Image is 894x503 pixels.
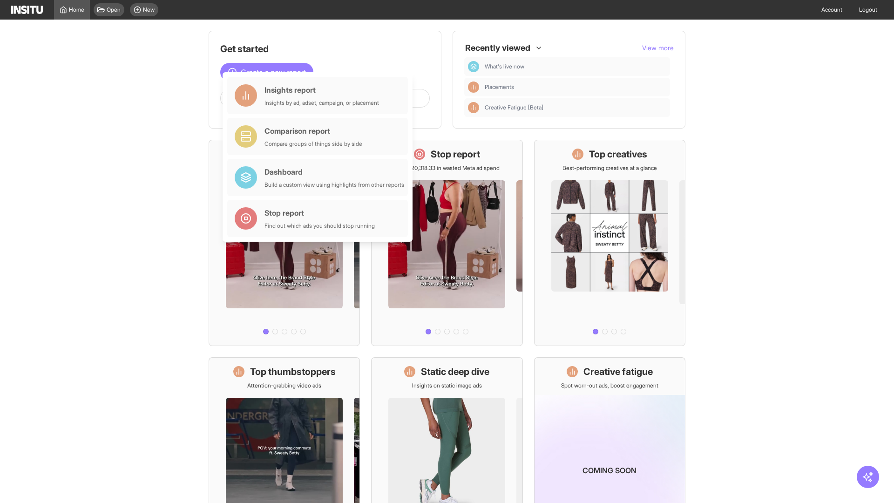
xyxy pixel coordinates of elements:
h1: Get started [220,42,430,55]
span: Create a new report [241,67,306,78]
div: Insights report [264,84,379,95]
div: Insights [468,82,479,93]
h1: Static deep dive [421,365,489,378]
img: Logo [11,6,43,14]
span: New [143,6,155,14]
span: Placements [485,83,514,91]
div: Dashboard [468,61,479,72]
span: What's live now [485,63,524,70]
div: Compare groups of things side by side [264,140,362,148]
a: Top creativesBest-performing creatives at a glance [534,140,685,346]
div: Insights [468,102,479,113]
div: Stop report [264,207,375,218]
span: What's live now [485,63,666,70]
span: Home [69,6,84,14]
span: View more [642,44,674,52]
h1: Top thumbstoppers [250,365,336,378]
p: Save £20,318.33 in wasted Meta ad spend [394,164,500,172]
span: Open [107,6,121,14]
div: Insights by ad, adset, campaign, or placement [264,99,379,107]
p: Best-performing creatives at a glance [562,164,657,172]
div: Build a custom view using highlights from other reports [264,181,404,189]
h1: Top creatives [589,148,647,161]
span: Creative Fatigue [Beta] [485,104,543,111]
h1: Stop report [431,148,480,161]
p: Attention-grabbing video ads [247,382,321,389]
button: View more [642,43,674,53]
div: Dashboard [264,166,404,177]
a: Stop reportSave £20,318.33 in wasted Meta ad spend [371,140,522,346]
span: Creative Fatigue [Beta] [485,104,666,111]
p: Insights on static image ads [412,382,482,389]
div: Find out which ads you should stop running [264,222,375,230]
span: Placements [485,83,666,91]
a: What's live nowSee all active ads instantly [209,140,360,346]
button: Create a new report [220,63,313,82]
div: Comparison report [264,125,362,136]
